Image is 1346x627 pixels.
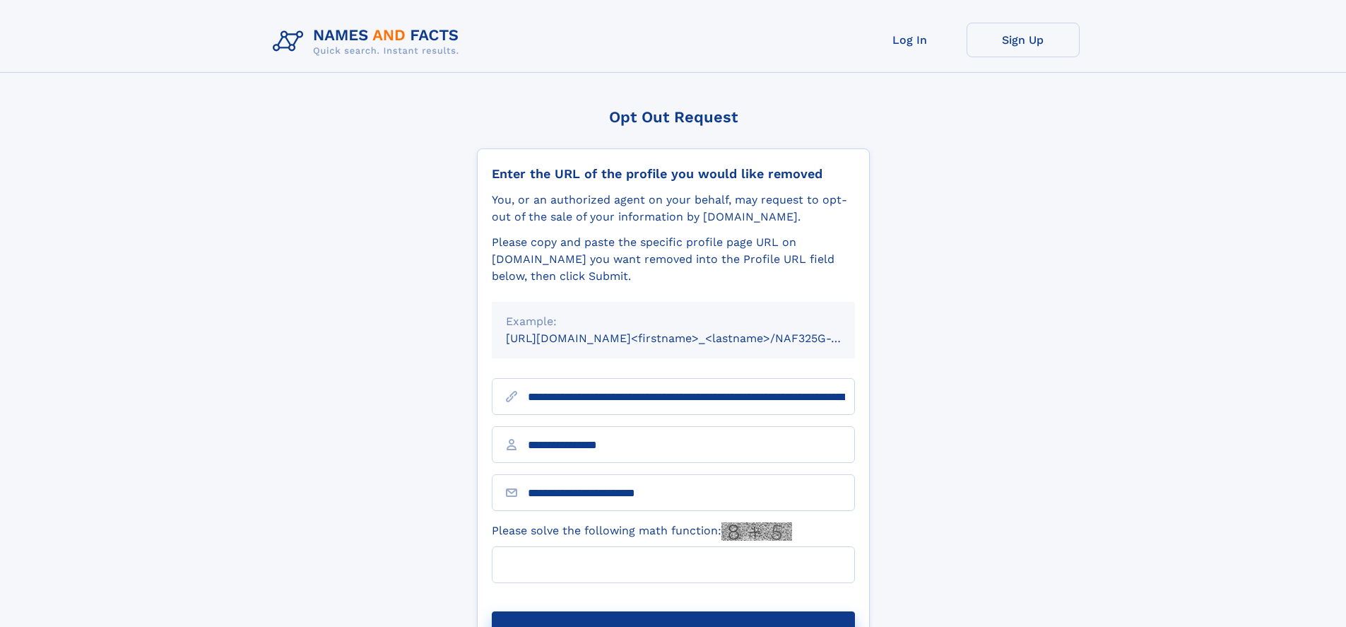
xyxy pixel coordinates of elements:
div: Opt Out Request [477,108,870,126]
div: You, or an authorized agent on your behalf, may request to opt-out of the sale of your informatio... [492,192,855,225]
div: Example: [506,313,841,330]
a: Log In [854,23,967,57]
img: Logo Names and Facts [267,23,471,61]
small: [URL][DOMAIN_NAME]<firstname>_<lastname>/NAF325G-xxxxxxxx [506,332,882,345]
div: Enter the URL of the profile you would like removed [492,166,855,182]
label: Please solve the following math function: [492,522,792,541]
div: Please copy and paste the specific profile page URL on [DOMAIN_NAME] you want removed into the Pr... [492,234,855,285]
a: Sign Up [967,23,1080,57]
